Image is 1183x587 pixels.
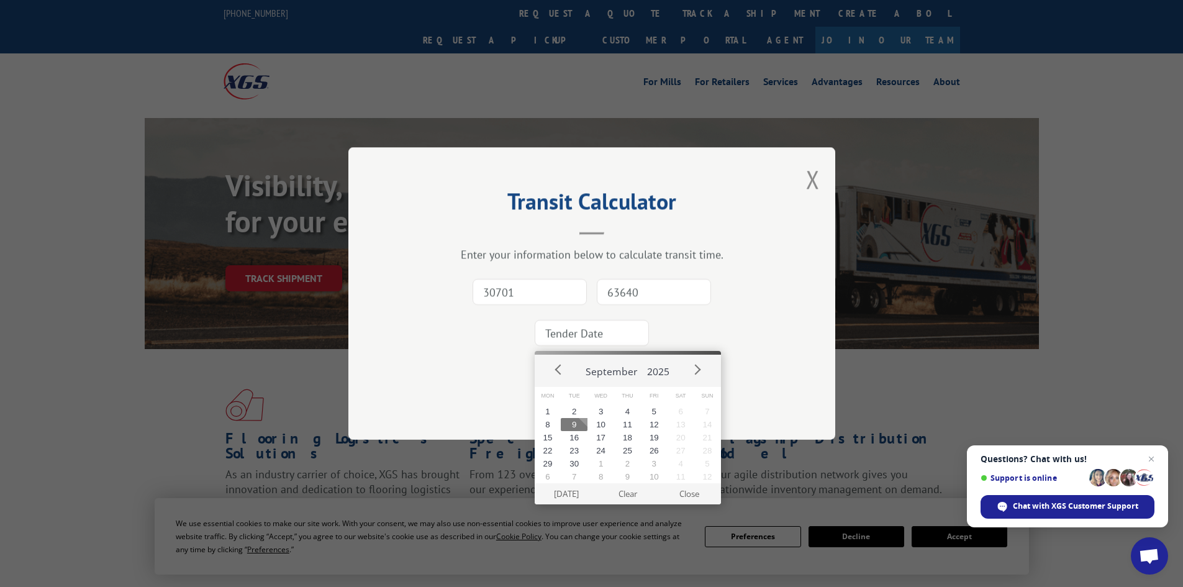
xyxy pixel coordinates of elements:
button: 8 [535,418,561,431]
span: Thu [614,387,641,405]
button: 23 [561,444,587,457]
button: [DATE] [535,483,597,504]
button: 1 [535,405,561,418]
button: Prev [550,360,568,379]
button: 4 [614,405,641,418]
button: 7 [694,405,721,418]
div: Enter your information below to calculate transit time. [410,247,773,262]
span: Sat [668,387,694,405]
div: Chat with XGS Customer Support [981,495,1154,519]
button: 12 [641,418,668,431]
span: Chat with XGS Customer Support [1013,501,1138,512]
span: Tue [561,387,587,405]
button: 24 [587,444,614,457]
span: Close chat [1144,452,1159,466]
span: Fri [641,387,668,405]
button: 14 [694,418,721,431]
button: 26 [641,444,668,457]
button: September [581,355,642,383]
button: 10 [641,470,668,483]
button: 28 [694,444,721,457]
button: Close modal [806,163,820,196]
button: 3 [641,457,668,470]
span: Sun [694,387,721,405]
button: 21 [694,431,721,444]
button: 18 [614,431,641,444]
button: 9 [561,418,587,431]
button: 27 [668,444,694,457]
button: 9 [614,470,641,483]
input: Dest. Zip [597,279,711,305]
span: Wed [587,387,614,405]
button: 25 [614,444,641,457]
button: 7 [561,470,587,483]
button: 2025 [642,355,674,383]
button: 13 [668,418,694,431]
button: 20 [668,431,694,444]
input: Tender Date [535,320,649,346]
div: Open chat [1131,537,1168,575]
button: 6 [535,470,561,483]
button: 2 [561,405,587,418]
button: 15 [535,431,561,444]
button: 10 [587,418,614,431]
button: 8 [587,470,614,483]
button: 6 [668,405,694,418]
button: 12 [694,470,721,483]
input: Origin Zip [473,279,587,305]
button: 1 [587,457,614,470]
button: Next [687,360,706,379]
button: 22 [535,444,561,457]
h2: Transit Calculator [410,193,773,216]
button: 16 [561,431,587,444]
button: 4 [668,457,694,470]
button: 11 [614,418,641,431]
button: 30 [561,457,587,470]
span: Mon [535,387,561,405]
button: 2 [614,457,641,470]
span: Questions? Chat with us! [981,454,1154,464]
button: 29 [535,457,561,470]
button: 17 [587,431,614,444]
button: 11 [668,470,694,483]
button: 19 [641,431,668,444]
span: Support is online [981,473,1085,483]
button: 5 [641,405,668,418]
button: 3 [587,405,614,418]
button: Close [658,483,720,504]
button: 5 [694,457,721,470]
button: Clear [597,483,658,504]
